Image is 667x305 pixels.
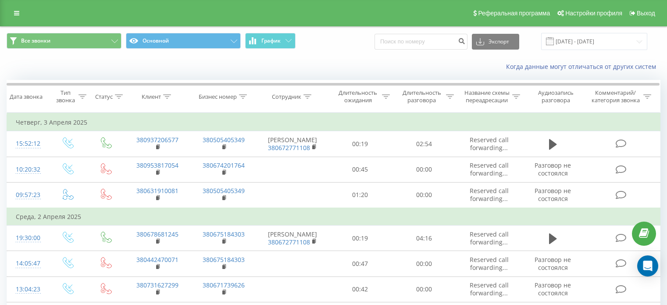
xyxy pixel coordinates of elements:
div: 13:04:23 [16,281,39,298]
div: Сотрудник [272,93,301,100]
span: Выход [637,10,655,17]
button: Все звонки [7,33,121,49]
span: Reserved call forwarding... [470,136,509,152]
span: Разговор не состоялся [535,281,571,297]
td: [PERSON_NAME] [257,226,328,251]
a: 380675184303 [203,230,245,238]
a: 380674201764 [203,161,245,169]
a: Когда данные могут отличаться от других систем [506,62,660,71]
td: [PERSON_NAME] [257,131,328,157]
a: 380937206577 [136,136,178,144]
div: 15:52:12 [16,135,39,152]
a: 380672771108 [268,238,310,246]
span: Reserved call forwarding... [470,230,509,246]
a: 380631910081 [136,187,178,195]
span: Разговор не состоялся [535,161,571,177]
div: Бизнес номер [199,93,237,100]
td: 00:47 [328,251,392,276]
input: Поиск по номеру [375,34,467,50]
td: Четверг, 3 Апреля 2025 [7,114,660,131]
a: 380678681245 [136,230,178,238]
a: 380505405349 [203,187,245,195]
div: Клиент [142,93,161,100]
td: Среда, 2 Апреля 2025 [7,208,660,226]
td: 00:00 [392,251,456,276]
div: 10:20:32 [16,161,39,178]
span: Reserved call forwarding... [470,187,509,203]
a: 380505405349 [203,136,245,144]
a: 380671739626 [203,281,245,289]
div: Длительность ожидания [336,89,380,104]
span: Реферальная программа [478,10,550,17]
td: 00:19 [328,226,392,251]
a: 380442470071 [136,255,178,264]
a: 380672771108 [268,144,310,152]
a: 380675184303 [203,255,245,264]
button: Экспорт [472,34,519,50]
span: График [261,38,281,44]
a: 380953817054 [136,161,178,169]
div: Статус [95,93,113,100]
div: 14:05:47 [16,255,39,272]
td: 00:45 [328,157,392,182]
span: Разговор не состоялся [535,255,571,272]
td: 00:00 [392,157,456,182]
td: 01:20 [328,182,392,208]
span: Reserved call forwarding... [470,161,509,177]
div: Название схемы переадресации [464,89,510,104]
div: Open Intercom Messenger [637,255,658,276]
td: 00:00 [392,276,456,302]
td: 02:54 [392,131,456,157]
span: Все звонки [21,37,50,44]
a: 380731627299 [136,281,178,289]
span: Reserved call forwarding... [470,255,509,272]
button: График [245,33,296,49]
td: 00:42 [328,276,392,302]
button: Основной [126,33,241,49]
td: 00:19 [328,131,392,157]
div: Дата звонка [10,93,43,100]
div: 09:57:23 [16,187,39,204]
div: Аудиозапись разговора [530,89,581,104]
span: Reserved call forwarding... [470,281,509,297]
span: Настройки профиля [565,10,622,17]
div: 19:30:00 [16,230,39,247]
td: 00:00 [392,182,456,208]
div: Комментарий/категория звонка [590,89,641,104]
div: Тип звонка [55,89,76,104]
td: 04:16 [392,226,456,251]
div: Длительность разговора [400,89,444,104]
span: Разговор не состоялся [535,187,571,203]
